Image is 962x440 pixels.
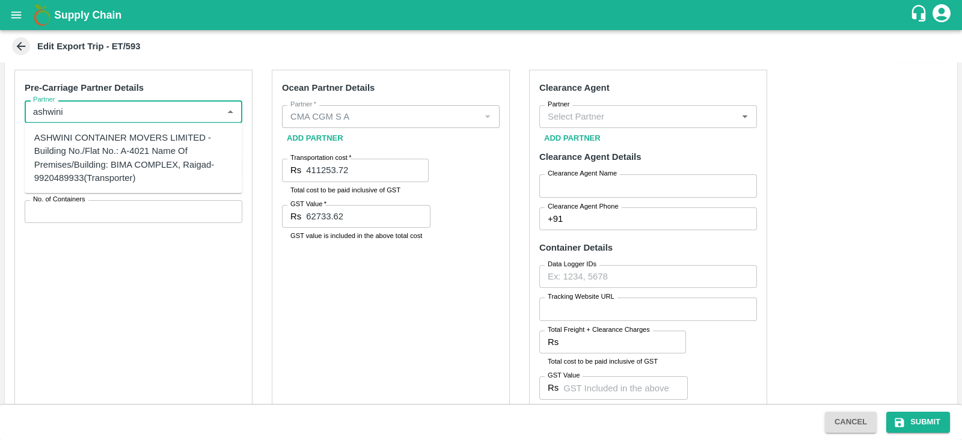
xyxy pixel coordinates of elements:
[306,205,430,228] input: GST Included in the above cost
[34,131,233,185] div: ASHWINI CONTAINER MOVERS LIMITED -Building No./Flat No.: A-4021 Name Of Premises/Building: BIMA C...
[33,95,55,105] label: Partner
[222,104,238,120] button: Close
[539,152,641,162] strong: Clearance Agent Details
[548,371,580,380] label: GST Value
[30,3,54,27] img: logo
[290,210,301,223] p: Rs
[548,260,596,269] label: Data Logger IDs
[290,100,316,109] label: Partner
[548,335,559,349] p: Rs
[37,41,141,51] b: Edit Export Trip - ET/593
[825,412,877,433] button: Cancel
[290,200,326,209] label: GST Value
[33,195,85,204] label: No. of Containers
[282,83,375,93] strong: Ocean Partner Details
[290,153,351,163] label: Transportation cost
[290,185,420,195] p: Total cost to be paid inclusive of GST
[54,7,910,23] a: Supply Chain
[539,128,605,149] button: Add Partner
[28,104,219,120] input: Select Partner
[548,292,614,302] label: Tracking Website URL
[539,265,757,288] input: Ex: 1234, 5678
[539,83,610,93] strong: Clearance Agent
[548,325,650,335] label: Total Freight + Clearance Charges
[737,109,753,124] button: Open
[548,381,559,394] p: Rs
[539,243,613,252] strong: Container Details
[543,109,734,124] input: Select Partner
[548,169,617,179] label: Clearance Agent Name
[2,1,30,29] button: open drawer
[548,402,679,413] p: GST value is included in the above total cost
[548,202,619,212] label: Clearance Agent Phone
[886,412,950,433] button: Submit
[548,100,570,109] label: Partner
[548,356,678,367] p: Total cost to be paid inclusive of GST
[25,83,144,93] strong: Pre-Carriage Partner Details
[286,109,476,124] input: Select Partner
[910,4,931,26] div: customer-support
[54,9,121,21] b: Supply Chain
[290,230,422,241] p: GST value is included in the above total cost
[931,2,952,28] div: account of current user
[282,128,348,149] button: Add Partner
[563,376,688,399] input: GST Included in the above cost
[548,212,563,225] p: +91
[290,163,301,177] p: Rs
